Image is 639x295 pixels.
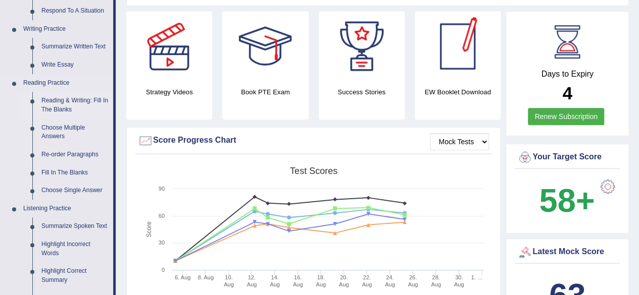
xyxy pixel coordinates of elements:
[225,274,232,280] tspan: 10.
[316,281,326,287] tspan: Aug
[539,182,595,219] b: 58+
[517,150,617,165] div: Your Target Score
[37,56,113,74] a: Write Essay
[37,92,113,119] a: Reading & Writing: Fill In The Blanks
[363,274,371,280] tspan: 22.
[270,281,280,287] tspan: Aug
[471,274,483,280] tspan: 1. …
[340,274,348,280] tspan: 20.
[517,70,617,79] h4: Days to Expiry
[415,87,501,97] h4: EW Booklet Download
[162,267,165,273] text: 0
[562,83,572,103] b: 4
[293,281,303,287] tspan: Aug
[271,274,278,280] tspan: 14.
[126,87,212,97] h4: Strategy Videos
[159,213,165,219] text: 60
[37,38,113,56] a: Summarize Written Text
[19,74,113,92] a: Reading Practice
[362,281,372,287] tspan: Aug
[138,133,489,148] div: Score Progress Chart
[408,281,418,287] tspan: Aug
[159,240,165,246] text: 30
[37,164,113,182] a: Fill In The Blanks
[222,87,308,97] h4: Book PTE Exam
[37,235,113,262] a: Highlight Incorrect Words
[319,87,405,97] h4: Success Stories
[37,182,113,200] a: Choose Single Answer
[431,281,441,287] tspan: Aug
[317,274,325,280] tspan: 18.
[432,274,439,280] tspan: 28.
[339,281,349,287] tspan: Aug
[159,186,165,192] text: 90
[386,274,394,280] tspan: 24.
[37,262,113,289] a: Highlight Correct Summary
[198,274,214,280] tspan: 8. Aug
[528,108,604,125] a: Renew Subscription
[454,281,464,287] tspan: Aug
[294,274,302,280] tspan: 16.
[37,2,113,20] a: Respond To A Situation
[175,274,190,280] tspan: 6. Aug
[37,217,113,235] a: Summarize Spoken Text
[224,281,234,287] tspan: Aug
[409,274,417,280] tspan: 26.
[455,274,463,280] tspan: 30.
[517,245,617,260] div: Latest Mock Score
[385,281,395,287] tspan: Aug
[37,146,113,164] a: Re-order Paragraphs
[19,20,113,38] a: Writing Practice
[247,281,257,287] tspan: Aug
[37,119,113,146] a: Choose Multiple Answers
[19,200,113,218] a: Listening Practice
[145,221,153,238] tspan: Score
[290,166,337,176] tspan: Test scores
[248,274,256,280] tspan: 12.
